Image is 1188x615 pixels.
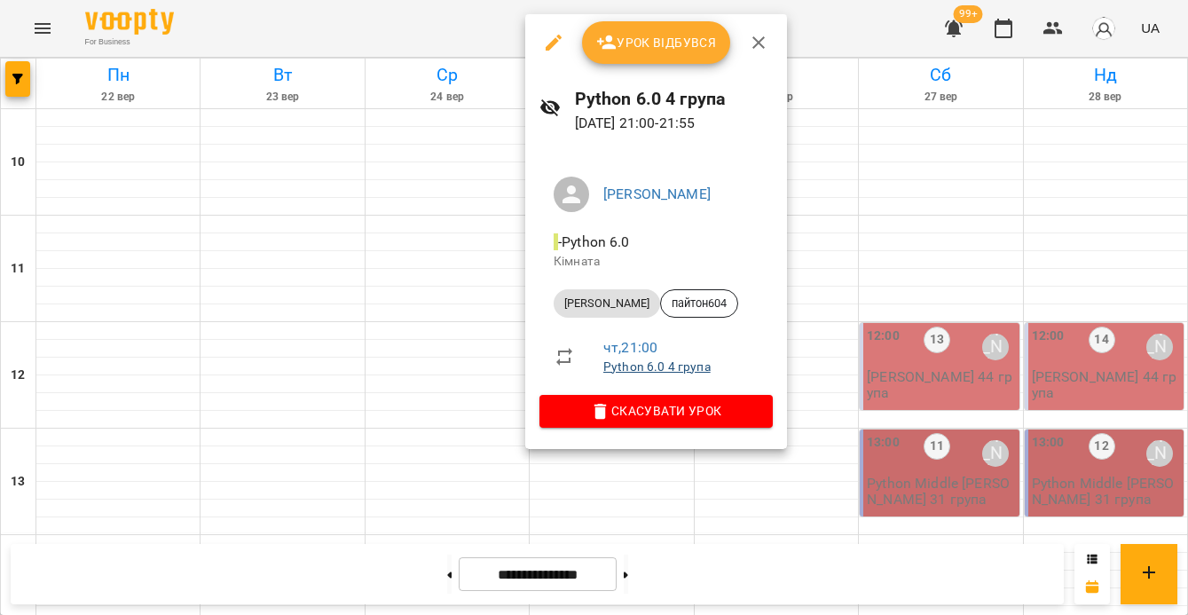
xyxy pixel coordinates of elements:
h6: Python 6.0 4 група [575,85,773,113]
span: [PERSON_NAME] [554,296,660,311]
span: Урок відбувся [596,32,717,53]
p: Кімната [554,253,759,271]
div: пайтон604 [660,289,738,318]
span: пайтон604 [661,296,737,311]
button: Урок відбувся [582,21,731,64]
a: [PERSON_NAME] [603,185,711,202]
p: [DATE] 21:00 - 21:55 [575,113,773,134]
a: чт , 21:00 [603,339,657,356]
button: Скасувати Урок [539,395,773,427]
a: Python 6.0 4 група [603,359,711,374]
span: - Python 6.0 [554,233,633,250]
span: Скасувати Урок [554,400,759,422]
